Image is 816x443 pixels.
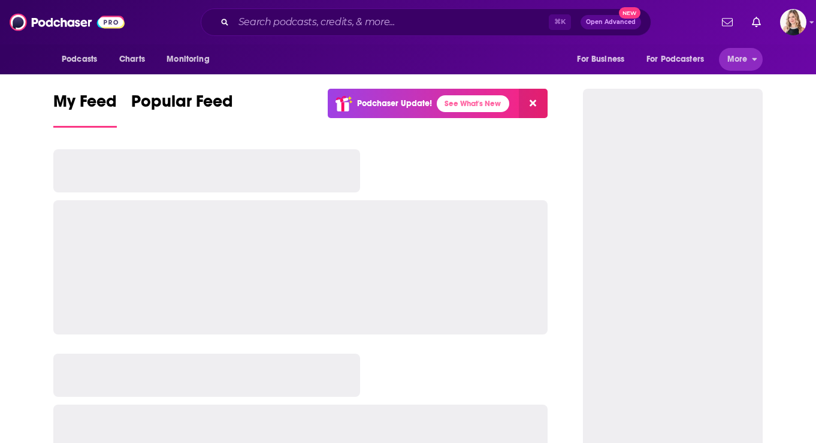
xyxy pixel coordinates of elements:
span: New [619,7,640,19]
button: open menu [569,48,639,71]
button: open menu [158,48,225,71]
button: open menu [719,48,763,71]
span: Open Advanced [586,19,636,25]
a: Charts [111,48,152,71]
a: Show notifications dropdown [717,12,738,32]
a: See What's New [437,95,509,112]
a: My Feed [53,91,117,128]
a: Show notifications dropdown [747,12,766,32]
button: open menu [53,48,113,71]
span: ⌘ K [549,14,571,30]
span: My Feed [53,91,117,119]
span: For Business [577,51,624,68]
span: Monitoring [167,51,209,68]
a: Popular Feed [131,91,233,128]
img: Podchaser - Follow, Share and Rate Podcasts [10,11,125,34]
span: Popular Feed [131,91,233,119]
span: More [727,51,748,68]
span: For Podcasters [646,51,704,68]
img: User Profile [780,9,806,35]
button: Show profile menu [780,9,806,35]
button: open menu [639,48,721,71]
p: Podchaser Update! [357,98,432,109]
input: Search podcasts, credits, & more... [234,13,549,32]
span: Podcasts [62,51,97,68]
span: Charts [119,51,145,68]
div: Search podcasts, credits, & more... [201,8,651,36]
span: Logged in as Ilana.Dvir [780,9,806,35]
button: Open AdvancedNew [581,15,641,29]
